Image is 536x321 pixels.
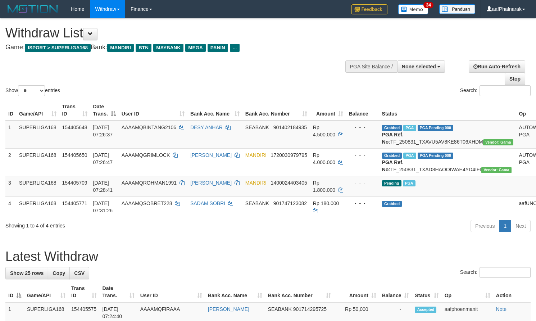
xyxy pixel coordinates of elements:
th: Amount: activate to sort column ascending [310,100,346,121]
a: DESY ANHAR [190,125,223,130]
td: SUPERLIGA168 [16,148,59,176]
span: ISPORT > SUPERLIGA168 [25,44,91,52]
th: Bank Acc. Name: activate to sort column ascending [187,100,242,121]
a: Previous [471,220,499,232]
input: Search: [480,85,531,96]
span: 154405650 [62,152,87,158]
th: Game/API: activate to sort column ascending [16,100,59,121]
a: SADAM SOBRI [190,200,225,206]
img: panduan.png [439,4,475,14]
span: Copy [53,270,65,276]
select: Showentries [18,85,45,96]
span: Grabbed [382,201,402,207]
td: TF_250831_TXAVU5AV8KE86T06XHDM [379,121,516,149]
th: Trans ID: activate to sort column ascending [59,100,90,121]
span: Show 25 rows [10,270,44,276]
span: Marked by aafchoeunmanni [403,153,416,159]
button: None selected [397,60,445,73]
a: [PERSON_NAME] [208,306,249,312]
span: PGA Pending [418,125,454,131]
span: Copy 901714295725 to clipboard [293,306,327,312]
span: 154405648 [62,125,87,130]
h4: Game: Bank: [5,44,350,51]
img: MOTION_logo.png [5,4,60,14]
span: AAAAMQGRIMLOCK [122,152,170,158]
span: [DATE] 07:26:37 [93,125,113,137]
span: MANDIRI [245,152,267,158]
span: BTN [136,44,151,52]
th: Op: activate to sort column ascending [442,282,493,302]
span: Rp 4.000.000 [313,152,335,165]
span: Copy 1400024403405 to clipboard [271,180,307,186]
span: SEABANK [268,306,292,312]
img: Button%20Memo.svg [398,4,428,14]
span: MANDIRI [107,44,134,52]
td: SUPERLIGA168 [16,121,59,149]
div: - - - [349,179,376,186]
th: User ID: activate to sort column ascending [119,100,187,121]
span: Pending [382,180,401,186]
a: Run Auto-Refresh [469,60,525,73]
th: Bank Acc. Name: activate to sort column ascending [205,282,265,302]
span: None selected [402,64,436,69]
span: 154405709 [62,180,87,186]
img: Feedback.jpg [351,4,387,14]
span: ... [230,44,240,52]
th: Game/API: activate to sort column ascending [24,282,68,302]
span: Grabbed [382,153,402,159]
span: Rp 180.000 [313,200,339,206]
span: MAYBANK [153,44,183,52]
input: Search: [480,267,531,278]
h1: Withdraw List [5,26,350,40]
span: [DATE] 07:26:47 [93,152,113,165]
th: ID [5,100,16,121]
span: 34 [423,2,433,8]
th: Amount: activate to sort column ascending [334,282,379,302]
span: Accepted [415,307,436,313]
span: MANDIRI [245,180,267,186]
label: Search: [460,85,531,96]
th: Date Trans.: activate to sort column descending [90,100,119,121]
div: - - - [349,124,376,131]
div: Showing 1 to 4 of 4 entries [5,219,218,229]
span: [DATE] 07:28:41 [93,180,113,193]
div: PGA Site Balance / [345,60,397,73]
div: - - - [349,200,376,207]
span: PGA Pending [418,153,454,159]
span: Copy 901402184935 to clipboard [273,125,307,130]
th: Date Trans.: activate to sort column ascending [100,282,137,302]
a: Next [511,220,531,232]
th: Balance: activate to sort column ascending [379,282,412,302]
span: AAAAMQSOBRET228 [122,200,172,206]
td: SUPERLIGA168 [16,196,59,217]
td: 3 [5,176,16,196]
td: 1 [5,121,16,149]
span: AAAAMQROHMAN1991 [122,180,177,186]
label: Show entries [5,85,60,96]
td: SUPERLIGA168 [16,176,59,196]
th: Action [493,282,531,302]
th: Balance [346,100,379,121]
a: Stop [505,73,525,85]
div: - - - [349,152,376,159]
a: 1 [499,220,511,232]
a: Note [496,306,507,312]
span: CSV [74,270,85,276]
span: Vendor URL: https://trx31.1velocity.biz [481,167,512,173]
span: MEGA [185,44,206,52]
td: TF_250831_TXAD8HAOOIWAE4YD4IEI [379,148,516,176]
a: CSV [69,267,89,279]
span: Grabbed [382,125,402,131]
a: Copy [48,267,70,279]
th: ID: activate to sort column descending [5,282,24,302]
th: Trans ID: activate to sort column ascending [68,282,99,302]
span: Marked by aafchoeunmanni [403,180,415,186]
td: 2 [5,148,16,176]
span: PANIN [208,44,228,52]
span: SEABANK [245,125,269,130]
th: User ID: activate to sort column ascending [137,282,205,302]
span: Copy 1720030979795 to clipboard [271,152,307,158]
span: Vendor URL: https://trx31.1velocity.biz [483,139,513,145]
td: 4 [5,196,16,217]
span: Copy 901747123082 to clipboard [273,200,307,206]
